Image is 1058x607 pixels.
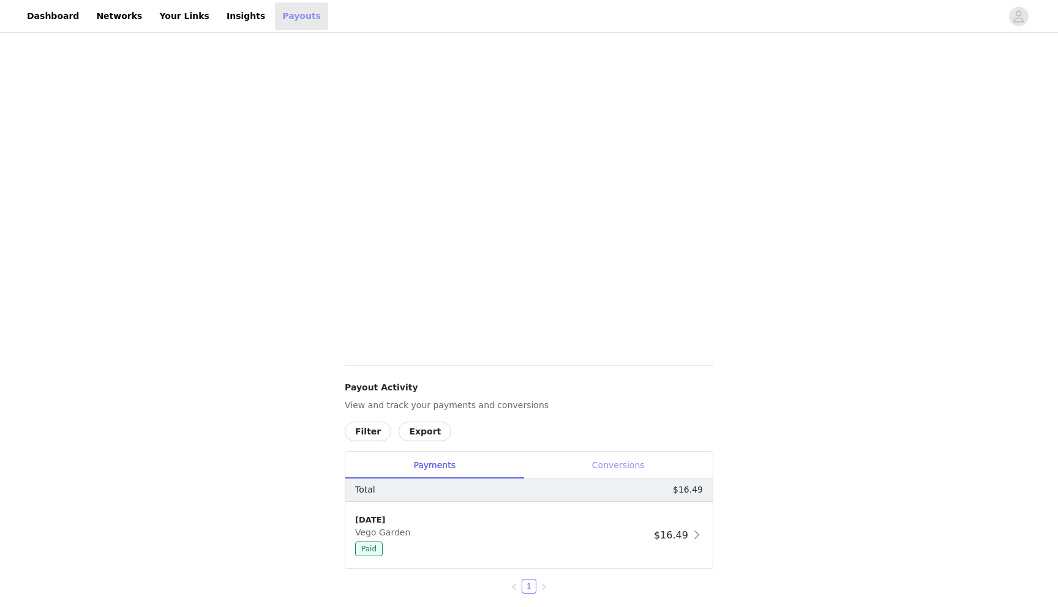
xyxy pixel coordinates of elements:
div: avatar [1013,7,1024,26]
i: icon: right [540,583,547,590]
p: Total [355,483,375,496]
p: $16.49 [673,483,703,496]
a: Insights [219,2,272,30]
h4: Payout Activity [345,381,713,394]
li: Next Page [536,579,551,594]
a: Networks [89,2,149,30]
p: View and track your payments and conversions [345,399,713,412]
a: 1 [522,579,536,593]
button: Filter [345,422,391,441]
div: Conversions [523,452,713,479]
li: 1 [522,579,536,594]
span: Vego Garden [355,527,415,537]
i: icon: left [511,583,518,590]
span: $16.49 [654,529,688,541]
div: clickable-list-item [345,502,713,568]
div: Payments [345,452,523,479]
a: Dashboard [20,2,86,30]
li: Previous Page [507,579,522,594]
button: Export [399,422,451,441]
span: Paid [355,542,383,556]
a: Your Links [152,2,217,30]
a: Payouts [275,2,328,30]
div: [DATE] [355,514,649,526]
